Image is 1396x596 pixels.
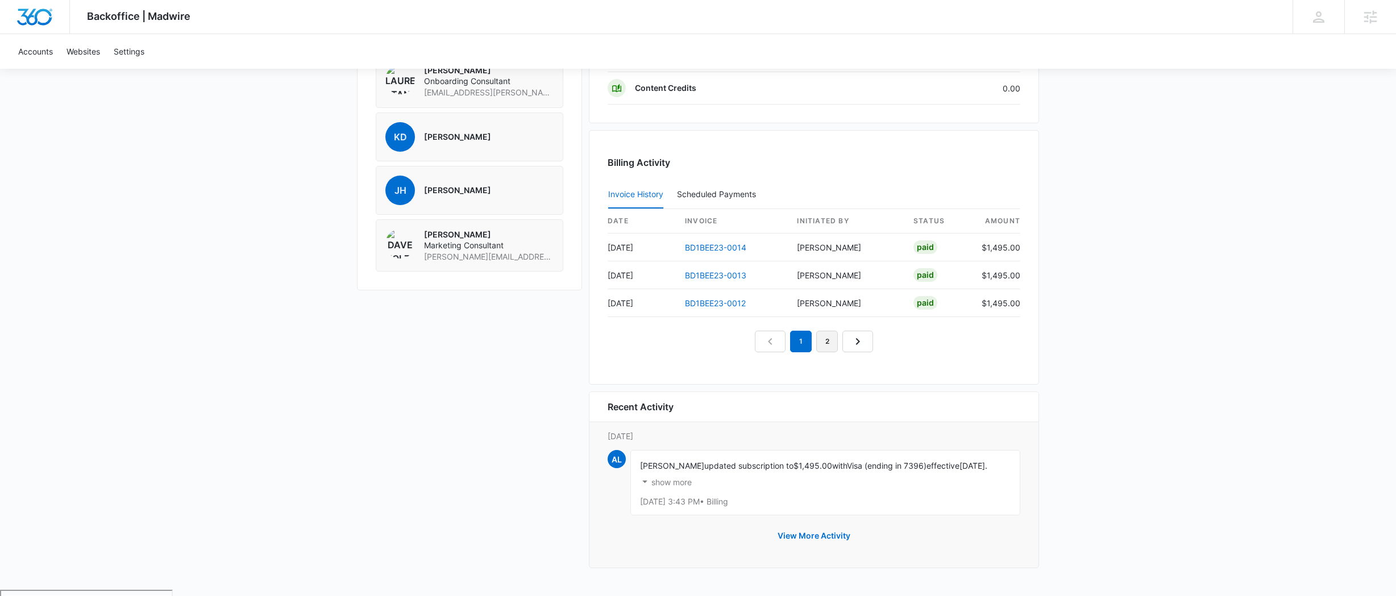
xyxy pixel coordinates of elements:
p: [PERSON_NAME] [424,229,554,240]
span: Onboarding Consultant [424,76,554,87]
td: [PERSON_NAME] [788,234,904,261]
a: BD1BEE23-0013 [685,270,746,280]
h6: Recent Activity [608,400,674,414]
a: Page 2 [816,331,838,352]
div: v 4.0.25 [32,18,56,27]
p: [PERSON_NAME] [424,131,491,143]
div: Domain: [DOMAIN_NAME] [30,30,125,39]
td: $1,495.00 [973,289,1020,317]
p: Content Credits [635,82,696,94]
img: Lauren Stange [385,65,415,94]
span: AL [608,450,626,468]
div: Keywords by Traffic [126,67,192,74]
span: JH [385,176,415,205]
p: [PERSON_NAME] [424,65,554,76]
td: [DATE] [608,289,676,317]
span: Marketing Consultant [424,240,554,251]
span: [PERSON_NAME] [640,461,704,470]
div: Paid [913,240,937,254]
h3: Billing Activity [608,156,1020,169]
td: $1,495.00 [973,261,1020,289]
th: amount [973,209,1020,234]
a: Settings [107,34,151,69]
a: Next Page [842,331,873,352]
a: BD1BEE23-0014 [685,243,746,252]
span: kD [385,122,415,152]
span: [PERSON_NAME][EMAIL_ADDRESS][PERSON_NAME][DOMAIN_NAME] [424,251,554,262]
td: [DATE] [608,234,676,261]
div: Scheduled Payments [677,190,761,198]
span: Backoffice | Madwire [87,10,190,22]
img: website_grey.svg [18,30,27,39]
img: logo_orange.svg [18,18,27,27]
nav: Pagination [755,331,873,352]
th: invoice [676,209,788,234]
span: [EMAIL_ADDRESS][PERSON_NAME][DOMAIN_NAME] [424,87,554,98]
span: with [832,461,847,470]
img: Dave Holzapfel [385,229,415,259]
span: [DATE]. [959,461,987,470]
img: tab_keywords_by_traffic_grey.svg [113,66,122,75]
p: [DATE] [608,430,1020,442]
span: $1,495.00 [793,461,832,470]
div: Domain Overview [43,67,102,74]
td: [PERSON_NAME] [788,289,904,317]
button: show more [640,472,692,493]
em: 1 [790,331,812,352]
div: Paid [913,268,937,282]
p: show more [651,478,692,486]
p: [PERSON_NAME] [424,185,491,196]
button: Invoice History [608,181,663,209]
td: [DATE] [608,261,676,289]
span: updated subscription to [704,461,793,470]
a: BD1BEE23-0012 [685,298,746,308]
a: Websites [60,34,107,69]
span: Visa (ending in 7396) [847,461,926,470]
a: Accounts [11,34,60,69]
div: Paid [913,296,937,310]
th: Initiated By [788,209,904,234]
td: $1,495.00 [973,234,1020,261]
span: effective [926,461,959,470]
td: 0.00 [900,72,1020,105]
p: [DATE] 3:43 PM • Billing [640,498,1011,506]
img: tab_domain_overview_orange.svg [31,66,40,75]
td: [PERSON_NAME] [788,261,904,289]
button: View More Activity [766,522,862,549]
th: status [904,209,973,234]
th: date [608,209,676,234]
